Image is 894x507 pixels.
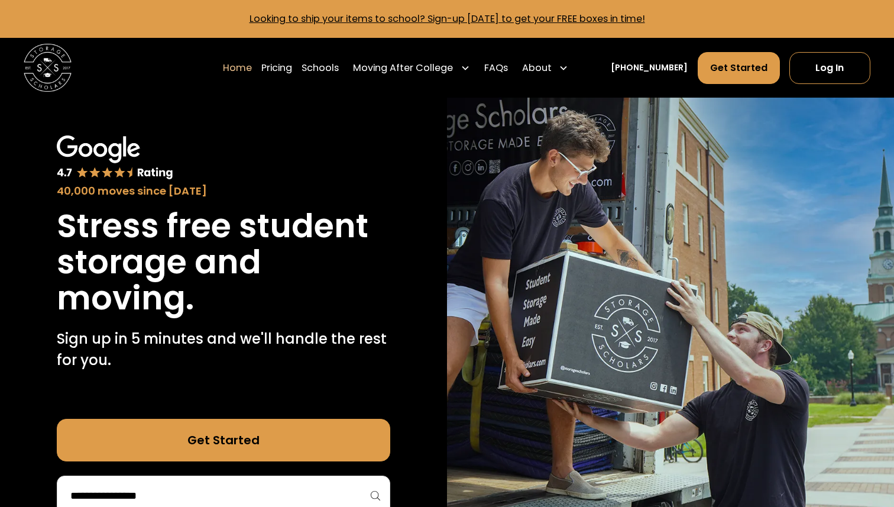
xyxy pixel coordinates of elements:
[789,52,870,84] a: Log In
[57,328,390,371] p: Sign up in 5 minutes and we'll handle the rest for you.
[57,183,390,199] div: 40,000 moves since [DATE]
[261,51,292,85] a: Pricing
[522,61,552,75] div: About
[250,12,645,25] a: Looking to ship your items to school? Sign-up [DATE] to get your FREE boxes in time!
[302,51,339,85] a: Schools
[57,419,390,461] a: Get Started
[353,61,453,75] div: Moving After College
[698,52,780,84] a: Get Started
[57,208,390,317] h1: Stress free student storage and moving.
[611,62,688,74] a: [PHONE_NUMBER]
[24,44,72,92] img: Storage Scholars main logo
[223,51,252,85] a: Home
[348,51,474,85] div: Moving After College
[57,135,173,180] img: Google 4.7 star rating
[484,51,508,85] a: FAQs
[517,51,573,85] div: About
